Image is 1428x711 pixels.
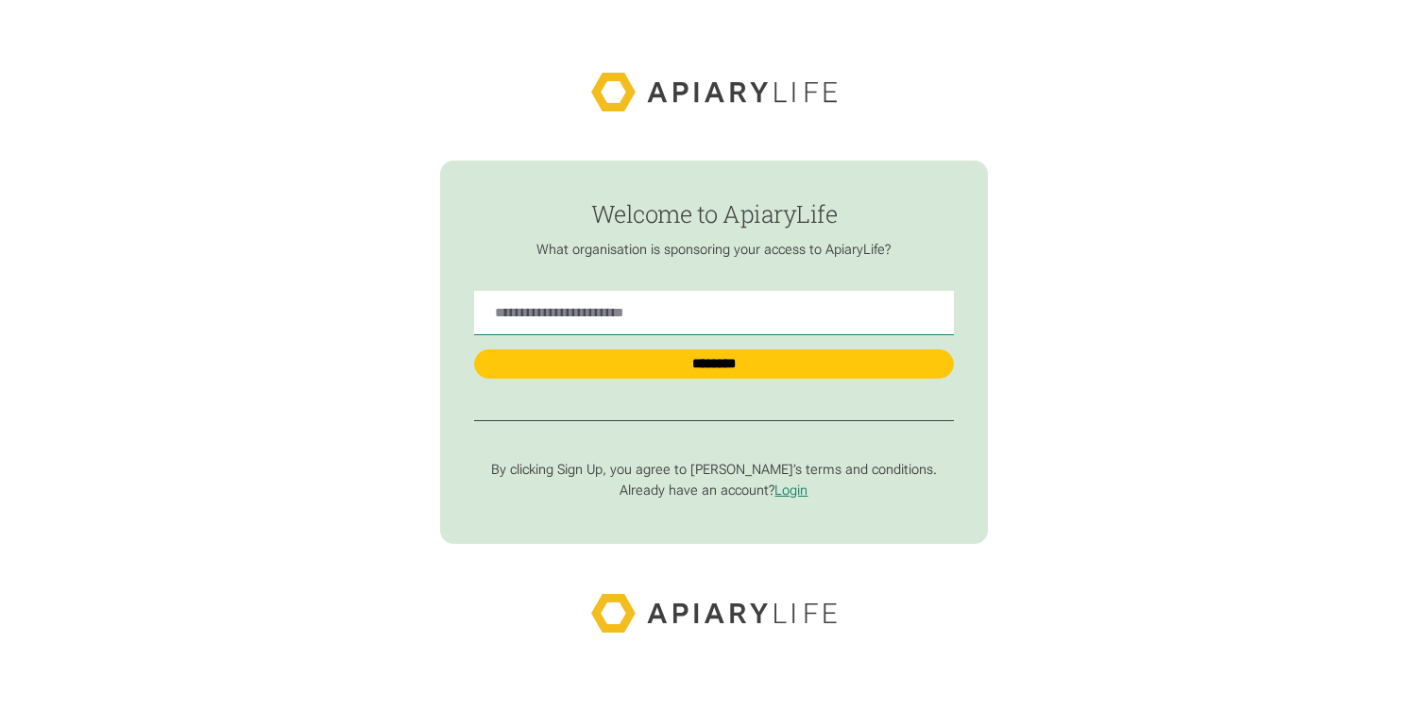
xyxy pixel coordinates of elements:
form: find-employer [440,161,987,544]
p: By clicking Sign Up, you agree to [PERSON_NAME]’s terms and conditions. [474,462,953,479]
a: Login [774,482,807,499]
p: Already have an account? [474,482,953,499]
p: What organisation is sponsoring your access to ApiaryLife? [474,242,953,259]
h1: Welcome to ApiaryLife [474,201,953,228]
